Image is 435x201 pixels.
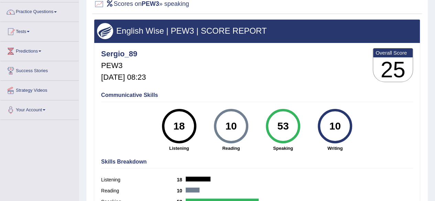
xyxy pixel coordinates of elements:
a: Strategy Videos [0,81,79,98]
b: 10 [177,188,186,193]
a: Practice Questions [0,2,79,20]
label: Listening [101,176,177,183]
b: PEW3 [142,0,159,7]
h5: [DATE] 08:23 [101,73,146,81]
a: Success Stories [0,61,79,78]
a: Your Account [0,100,79,118]
div: 53 [270,112,295,141]
div: 10 [218,112,243,141]
h5: PEW3 [101,62,146,70]
h3: 25 [373,57,413,82]
strong: Speaking [260,145,305,152]
h4: Skills Breakdown [101,159,413,165]
a: Predictions [0,42,79,59]
div: 10 [323,112,348,141]
h4: Sergio_89 [101,50,146,58]
a: Tests [0,22,79,39]
b: 18 [177,177,186,182]
h3: English Wise | PEW3 | SCORE REPORT [97,26,417,35]
img: wings.png [97,23,113,39]
strong: Listening [156,145,202,152]
strong: Reading [208,145,253,152]
b: Overall Score [376,50,410,56]
h4: Communicative Skills [101,92,413,98]
strong: Writing [313,145,358,152]
div: 18 [166,112,192,141]
label: Reading [101,187,177,194]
